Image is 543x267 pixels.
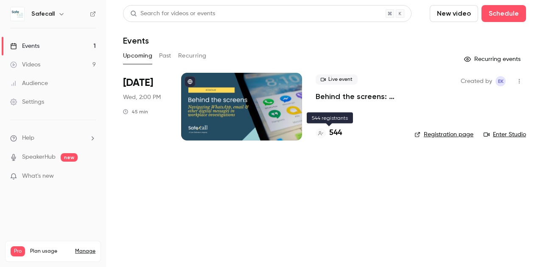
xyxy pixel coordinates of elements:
div: Events [10,42,39,50]
span: Live event [316,74,358,85]
span: Wed, 2:00 PM [123,93,161,102]
img: Safecall [11,7,24,21]
button: Schedule [481,5,526,22]
button: Recurring events [460,52,526,66]
h4: 544 [329,127,342,139]
span: Plan usage [30,248,70,255]
span: new [61,153,78,162]
a: Enter Studio [484,130,526,139]
button: New video [430,5,478,22]
a: 544 [316,127,342,139]
span: [DATE] [123,76,153,90]
a: Registration page [414,130,473,139]
div: 45 min [123,108,148,115]
h1: Events [123,36,149,46]
div: Oct 8 Wed, 2:00 PM (Europe/London) [123,73,168,140]
span: Emma` Koster [495,76,506,86]
div: Audience [10,79,48,88]
span: EK [498,76,504,86]
h6: Safecall [31,10,55,18]
span: Help [22,134,34,143]
button: Recurring [178,49,207,63]
iframe: Noticeable Trigger [86,173,96,180]
a: Manage [75,248,95,255]
div: Settings [10,98,44,106]
li: help-dropdown-opener [10,134,96,143]
a: SpeakerHub [22,153,56,162]
div: Videos [10,61,40,69]
span: Created by [461,76,492,86]
button: Past [159,49,171,63]
button: Upcoming [123,49,152,63]
a: Behind the screens: navigating WhatsApp, email & other digital messages in workplace investigations [316,91,401,102]
span: Pro [11,246,25,256]
div: Search for videos or events [130,9,215,18]
span: What's new [22,172,54,181]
